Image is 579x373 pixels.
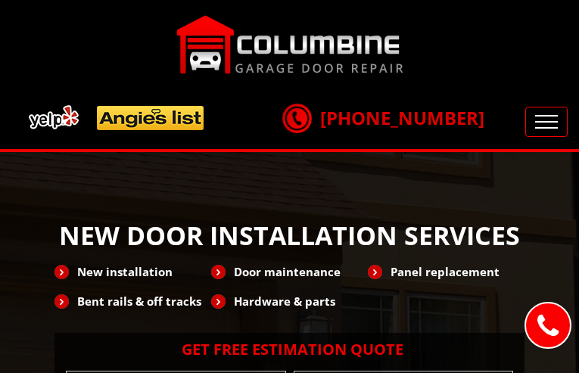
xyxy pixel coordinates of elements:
[211,288,368,314] li: Hardware & parts
[282,105,484,130] a: [PHONE_NUMBER]
[278,99,316,137] img: call.png
[23,99,210,136] img: add.png
[211,259,368,284] li: Door maintenance
[54,259,211,284] li: New installation
[54,220,525,251] h1: NEW DOOR INSTALLATION SERVICES
[62,340,517,359] h2: Get Free Estimation Quote
[368,259,525,284] li: Panel replacement
[525,107,568,137] button: Toggle navigation
[176,15,403,74] img: Columbine.png
[54,288,211,314] li: Bent rails & off tracks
